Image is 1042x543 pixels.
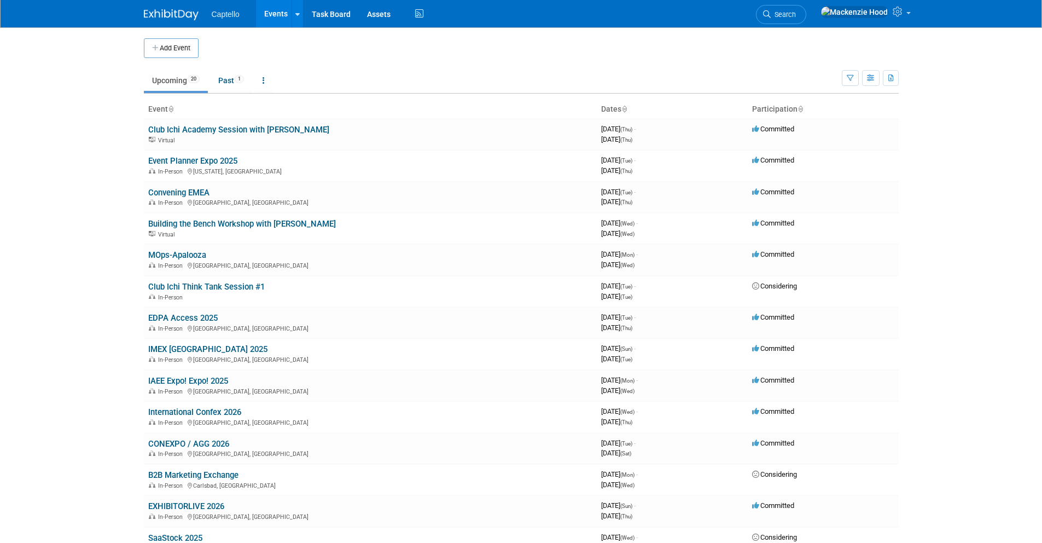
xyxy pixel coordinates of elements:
[148,188,209,198] a: Convening EMEA
[158,199,186,206] span: In-Person
[634,188,636,196] span: -
[158,419,186,426] span: In-Person
[144,38,199,58] button: Add Event
[148,355,592,363] div: [GEOGRAPHIC_DATA], [GEOGRAPHIC_DATA]
[620,262,634,268] span: (Wed)
[620,168,632,174] span: (Thu)
[634,344,636,353] span: -
[148,512,592,521] div: [GEOGRAPHIC_DATA], [GEOGRAPHIC_DATA]
[601,481,634,489] span: [DATE]
[148,219,336,229] a: Building the Bench Workshop with [PERSON_NAME]
[620,315,632,321] span: (Tue)
[148,313,218,323] a: EDPA Access 2025
[636,250,638,258] span: -
[601,292,632,301] span: [DATE]
[620,189,632,195] span: (Tue)
[620,409,634,415] span: (Wed)
[168,105,173,113] a: Sort by Event Name
[620,356,632,362] span: (Tue)
[620,441,632,447] span: (Tue)
[601,135,632,143] span: [DATE]
[601,344,636,353] span: [DATE]
[752,188,794,196] span: Committed
[601,449,631,457] span: [DATE]
[752,533,797,541] span: Considering
[188,75,200,83] span: 20
[148,261,592,269] div: [GEOGRAPHIC_DATA], [GEOGRAPHIC_DATA]
[148,533,202,543] a: SaaStock 2025
[601,439,636,447] span: [DATE]
[158,388,186,395] span: In-Person
[148,156,237,166] a: Event Planner Expo 2025
[620,378,634,384] span: (Mon)
[636,376,638,384] span: -
[601,125,636,133] span: [DATE]
[634,125,636,133] span: -
[752,439,794,447] span: Committed
[210,70,252,91] a: Past1
[149,168,155,174] img: In-Person Event
[601,166,632,175] span: [DATE]
[756,5,806,24] a: Search
[634,439,636,447] span: -
[601,261,634,269] span: [DATE]
[158,168,186,175] span: In-Person
[601,501,636,510] span: [DATE]
[620,199,632,205] span: (Thu)
[620,450,631,457] span: (Sat)
[620,137,632,143] span: (Thu)
[797,105,803,113] a: Sort by Participation Type
[621,105,627,113] a: Sort by Start Date
[601,355,632,363] span: [DATE]
[149,450,155,456] img: In-Person Event
[620,388,634,394] span: (Wed)
[148,439,229,449] a: CONEXPO / AGG 2026
[620,158,632,164] span: (Tue)
[148,125,329,135] a: Club Ichi Academy Session with [PERSON_NAME]
[752,407,794,415] span: Committed
[148,407,241,417] a: International Confex 2026
[149,356,155,362] img: In-Person Event
[148,386,592,395] div: [GEOGRAPHIC_DATA], [GEOGRAPHIC_DATA]
[620,419,632,425] span: (Thu)
[148,250,206,260] a: MOps-Apalooza
[601,470,638,478] span: [DATE]
[144,70,208,91] a: Upcoming20
[148,501,224,511] a: EXHIBITORLIVE 2026
[620,346,632,352] span: (Sun)
[149,482,155,488] img: In-Person Event
[601,386,634,395] span: [DATE]
[148,418,592,426] div: [GEOGRAPHIC_DATA], [GEOGRAPHIC_DATA]
[601,188,636,196] span: [DATE]
[158,137,178,144] span: Virtual
[149,137,155,142] img: Virtual Event
[601,313,636,321] span: [DATE]
[752,125,794,133] span: Committed
[752,344,794,353] span: Committed
[158,450,186,458] span: In-Person
[235,75,244,83] span: 1
[636,407,638,415] span: -
[601,219,638,227] span: [DATE]
[620,503,632,509] span: (Sun)
[601,250,638,258] span: [DATE]
[636,219,638,227] span: -
[149,231,155,236] img: Virtual Event
[148,376,228,386] a: IAEE Expo! Expo! 2025
[752,470,797,478] span: Considering
[158,325,186,332] span: In-Person
[158,294,186,301] span: In-Person
[620,513,632,519] span: (Thu)
[820,6,888,18] img: Mackenzie Hood
[212,10,240,19] span: Captello
[620,325,632,331] span: (Thu)
[752,250,794,258] span: Committed
[636,533,638,541] span: -
[148,198,592,206] div: [GEOGRAPHIC_DATA], [GEOGRAPHIC_DATA]
[620,221,634,227] span: (Wed)
[620,482,634,488] span: (Wed)
[636,470,638,478] span: -
[634,313,636,321] span: -
[148,324,592,332] div: [GEOGRAPHIC_DATA], [GEOGRAPHIC_DATA]
[149,199,155,205] img: In-Person Event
